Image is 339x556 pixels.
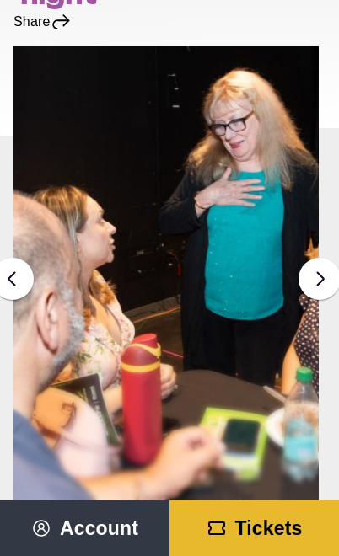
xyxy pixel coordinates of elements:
span: Tickets [235,517,303,539]
a: Tickets [169,500,339,556]
div: Share [13,13,72,31]
span: Account [60,517,138,539]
